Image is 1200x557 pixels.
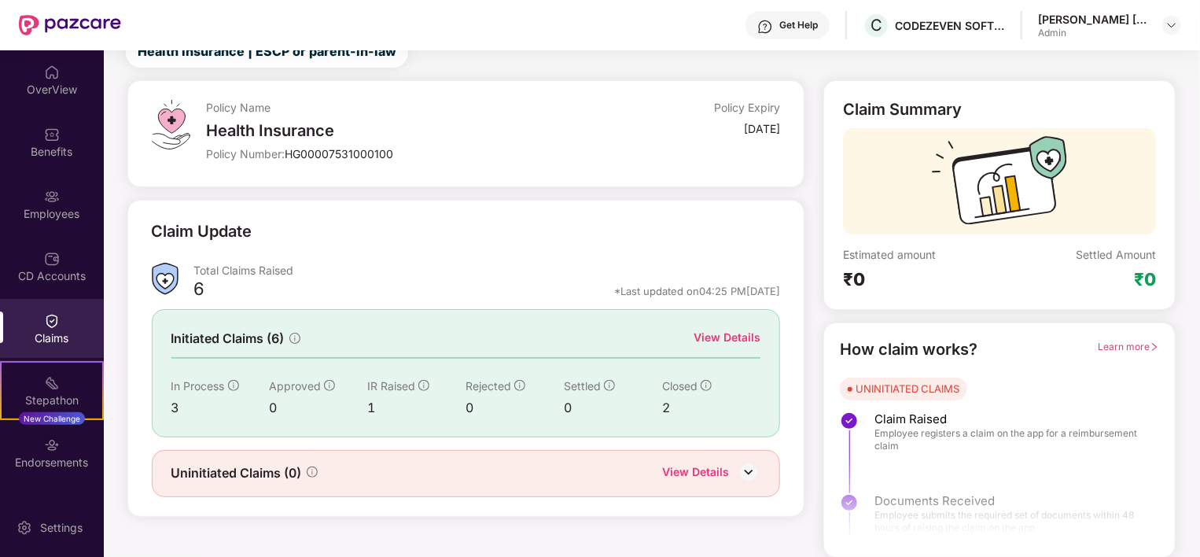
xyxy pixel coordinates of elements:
span: IR Raised [367,379,415,393]
div: Get Help [779,19,818,31]
span: info-circle [228,380,239,391]
div: How claim works? [840,338,977,362]
div: 1 [367,398,466,418]
span: Rejected [466,379,511,393]
img: svg+xml;base64,PHN2ZyB4bWxucz0iaHR0cDovL3d3dy53My5vcmcvMjAwMC9zdmciIHdpZHRoPSIyMSIgaGVpZ2h0PSIyMC... [44,375,60,391]
span: info-circle [289,333,300,344]
div: [PERSON_NAME] [PERSON_NAME] [1038,12,1148,27]
div: Estimated amount [843,247,999,262]
span: HG00007531000100 [285,147,393,160]
span: info-circle [307,467,318,478]
span: info-circle [418,380,429,391]
img: svg+xml;base64,PHN2ZyBpZD0iSGVscC0zMngzMiIgeG1sbnM9Imh0dHA6Ly93d3cudzMub3JnLzIwMDAvc3ZnIiB3aWR0aD... [757,19,773,35]
div: New Challenge [19,412,85,425]
span: Claim Raised [874,411,1143,427]
div: *Last updated on 04:25 PM[DATE] [614,284,780,298]
span: Health Insurance | ESCP or parent-in-law [138,42,396,61]
div: 0 [466,398,564,418]
div: UNINITIATED CLAIMS [856,381,959,397]
img: svg+xml;base64,PHN2ZyBpZD0iU2V0dGluZy0yMHgyMCIgeG1sbnM9Imh0dHA6Ly93d3cudzMub3JnLzIwMDAvc3ZnIiB3aW... [17,520,32,536]
div: 0 [269,398,367,418]
div: View Details [694,329,760,346]
img: svg+xml;base64,PHN2ZyBpZD0iU3RlcC1Eb25lLTMyeDMyIiB4bWxucz0iaHR0cDovL3d3dy53My5vcmcvMjAwMC9zdmciIH... [840,411,859,430]
img: svg+xml;base64,PHN2ZyBpZD0iQ0RfQWNjb3VudHMiIGRhdGEtbmFtZT0iQ0QgQWNjb3VudHMiIHhtbG5zPSJodHRwOi8vd3... [44,251,60,267]
div: Claim Update [152,219,252,244]
img: svg+xml;base64,PHN2ZyBpZD0iQ2xhaW0iIHhtbG5zPSJodHRwOi8vd3d3LnczLm9yZy8yMDAwL3N2ZyIgd2lkdGg9IjIwIi... [44,313,60,329]
div: Policy Name [206,100,589,115]
img: svg+xml;base64,PHN2ZyBpZD0iRHJvcGRvd24tMzJ4MzIiIHhtbG5zPSJodHRwOi8vd3d3LnczLm9yZy8yMDAwL3N2ZyIgd2... [1165,19,1178,31]
div: ₹0 [843,268,999,290]
span: Learn more [1098,341,1159,352]
div: Health Insurance [206,121,589,140]
span: Initiated Claims (6) [171,329,285,349]
img: svg+xml;base64,PHN2ZyB4bWxucz0iaHR0cDovL3d3dy53My5vcmcvMjAwMC9zdmciIHdpZHRoPSI0OS4zMiIgaGVpZ2h0PS... [152,100,190,149]
span: C [871,16,882,35]
span: info-circle [701,380,712,391]
div: Total Claims Raised [194,263,781,278]
img: svg+xml;base64,PHN2ZyB3aWR0aD0iMTcyIiBoZWlnaHQ9IjExMyIgdmlld0JveD0iMCAwIDE3MiAxMTMiIGZpbGw9Im5vbm... [932,136,1067,234]
div: 2 [662,398,760,418]
div: 6 [194,278,205,304]
div: Settings [35,520,87,536]
span: In Process [171,379,225,393]
img: svg+xml;base64,PHN2ZyBpZD0iRW1wbG95ZWVzIiB4bWxucz0iaHR0cDovL3d3dy53My5vcmcvMjAwMC9zdmciIHdpZHRoPS... [44,189,60,205]
img: svg+xml;base64,PHN2ZyBpZD0iQmVuZWZpdHMiIHhtbG5zPSJodHRwOi8vd3d3LnczLm9yZy8yMDAwL3N2ZyIgd2lkdGg9Ij... [44,127,60,142]
div: Stepathon [2,393,102,408]
span: Approved [269,379,321,393]
div: Policy Expiry [714,100,780,115]
div: Admin [1038,27,1148,39]
div: 3 [171,398,270,418]
div: Settled Amount [1076,247,1156,262]
div: Policy Number: [206,146,589,161]
span: Employee registers a claim on the app for a reimbursement claim [874,427,1143,452]
span: Settled [564,379,601,393]
span: Uninitiated Claims (0) [171,463,302,483]
div: ₹0 [1134,268,1156,290]
button: Health Insurance | ESCP or parent-in-law [126,36,408,68]
img: ClaimsSummaryIcon [152,263,179,295]
span: right [1150,342,1159,352]
div: View Details [662,463,729,484]
div: Claim Summary [843,100,962,119]
span: Closed [662,379,698,393]
div: 0 [564,398,662,418]
img: New Pazcare Logo [19,15,121,35]
span: info-circle [604,380,615,391]
img: svg+xml;base64,PHN2ZyBpZD0iSG9tZSIgeG1sbnM9Imh0dHA6Ly93d3cudzMub3JnLzIwMDAvc3ZnIiB3aWR0aD0iMjAiIG... [44,65,60,80]
img: DownIcon [737,460,760,484]
div: [DATE] [744,121,780,136]
img: svg+xml;base64,PHN2ZyBpZD0iRW5kb3JzZW1lbnRzIiB4bWxucz0iaHR0cDovL3d3dy53My5vcmcvMjAwMC9zdmciIHdpZH... [44,437,60,453]
span: info-circle [324,380,335,391]
span: info-circle [514,380,525,391]
div: CODEZEVEN SOFTWARE PRIVATE LIMITED [895,18,1005,33]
